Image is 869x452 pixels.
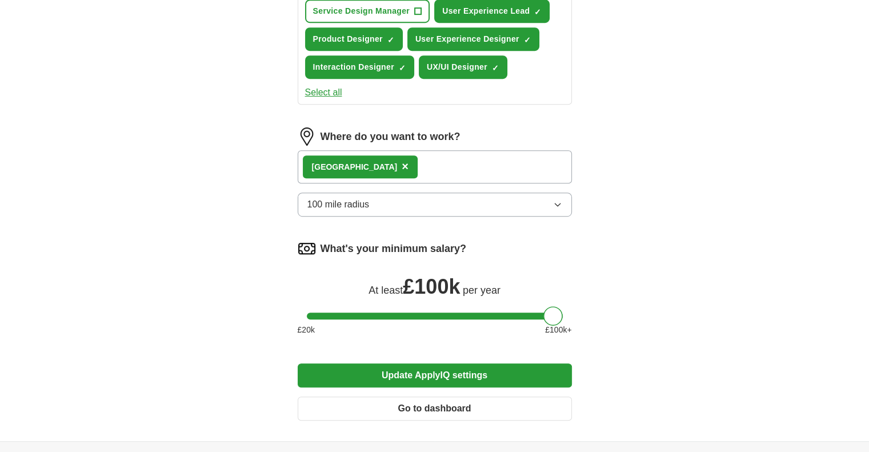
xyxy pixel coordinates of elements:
span: £ 100 k+ [545,324,571,336]
span: Interaction Designer [313,61,394,73]
span: ✓ [534,7,541,17]
button: User Experience Designer✓ [407,27,539,51]
span: per year [463,285,500,296]
button: Update ApplyIQ settings [298,363,572,387]
button: Interaction Designer✓ [305,55,414,79]
span: ✓ [399,63,406,73]
span: At least [369,285,403,296]
button: Go to dashboard [298,397,572,421]
button: Product Designer✓ [305,27,403,51]
div: [GEOGRAPHIC_DATA] [312,161,398,173]
img: salary.png [298,239,316,258]
span: 100 mile radius [307,198,370,211]
button: Select all [305,86,342,99]
span: × [402,160,409,173]
span: £ 20 k [298,324,315,336]
span: ✓ [387,35,394,45]
span: ✓ [524,35,531,45]
span: Product Designer [313,33,383,45]
span: Service Design Manager [313,5,410,17]
button: UX/UI Designer✓ [419,55,507,79]
label: What's your minimum salary? [321,241,466,257]
span: User Experience Lead [442,5,530,17]
span: UX/UI Designer [427,61,487,73]
label: Where do you want to work? [321,129,460,145]
button: × [402,158,409,175]
span: £ 100k [403,275,460,298]
span: User Experience Designer [415,33,519,45]
img: location.png [298,127,316,146]
button: 100 mile radius [298,193,572,217]
span: ✓ [492,63,499,73]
